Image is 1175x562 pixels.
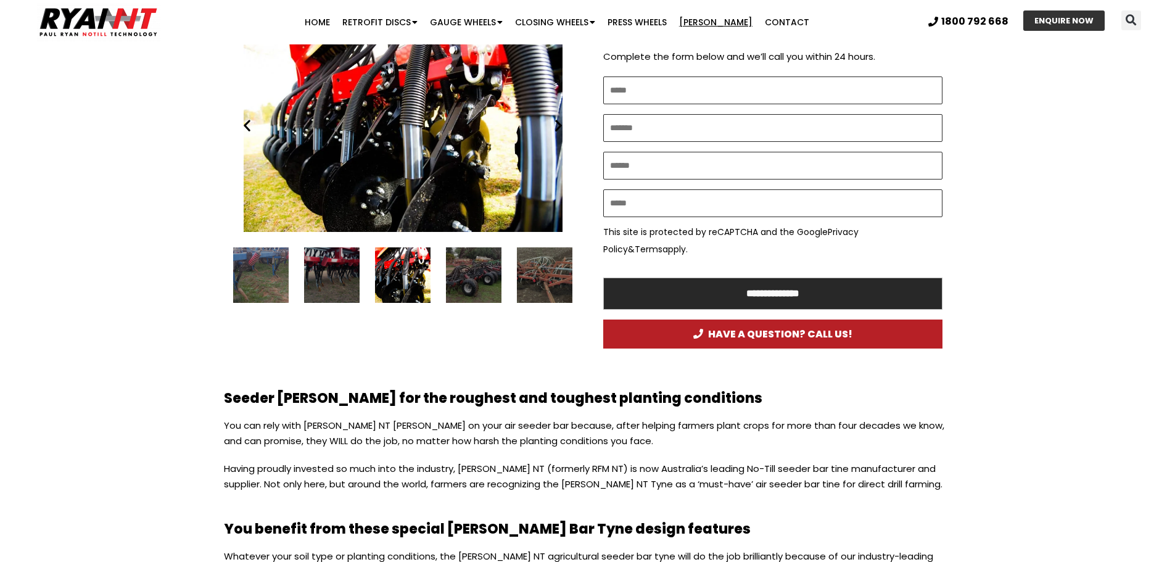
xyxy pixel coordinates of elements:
[304,247,360,303] div: 9 / 16
[224,392,952,405] h2: Seeder [PERSON_NAME] for the roughest and toughest planting conditions
[551,118,566,133] div: Next slide
[239,118,255,133] div: Previous slide
[375,247,431,303] div: 10 / 16
[1034,17,1094,25] span: ENQUIRE NOW
[446,247,501,303] div: 11 / 16
[509,10,601,35] a: Closing Wheels
[928,17,1008,27] a: 1800 792 668
[673,10,759,35] a: [PERSON_NAME]
[601,10,673,35] a: Press Wheels
[424,10,509,35] a: Gauge Wheels
[233,19,572,232] div: 10 / 16
[1121,10,1141,30] div: Search
[941,17,1008,27] span: 1800 792 668
[336,10,424,35] a: Retrofit Discs
[299,10,336,35] a: Home
[603,223,942,258] p: This site is protected by reCAPTCHA and the Google & apply.
[233,247,289,303] div: 8 / 16
[37,3,160,41] img: Ryan NT logo
[228,10,886,35] nav: Menu
[224,418,952,461] p: You can rely with [PERSON_NAME] NT [PERSON_NAME] on your air seeder bar because, after helping fa...
[603,48,942,65] p: Complete the form below and we’ll call you within 24 hours.
[693,329,852,339] span: HAVE A QUESTION? CALL US!
[233,19,572,232] div: Ryan NT (RFM NT) Ryan Tyne cultivator tine with Disc
[233,19,572,232] div: Slides
[603,320,942,349] a: HAVE A QUESTION? CALL US!
[517,247,572,303] div: 12 / 16
[224,523,952,536] h2: You benefit from these special [PERSON_NAME] Bar Tyne design features
[375,247,431,303] div: Ryan NT (RFM NT) Ryan Tyne cultivator tine with Disc
[1023,10,1105,31] a: ENQUIRE NOW
[635,243,662,255] a: Terms
[233,247,572,303] div: Slides Slides
[759,10,815,35] a: Contact
[224,461,952,504] p: Having proudly invested so much into the industry, [PERSON_NAME] NT (formerly RFM NT) is now Aust...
